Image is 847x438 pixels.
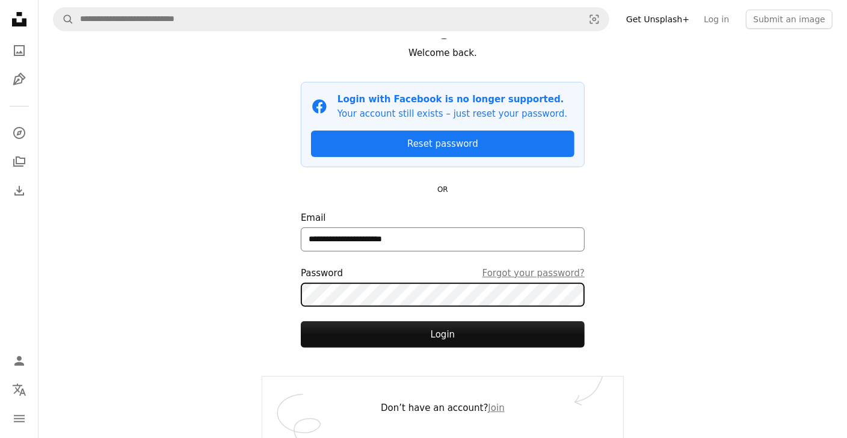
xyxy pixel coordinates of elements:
[580,8,609,31] button: Visual search
[746,10,833,29] button: Submit an image
[7,7,31,34] a: Home — Unsplash
[697,10,736,29] a: Log in
[7,150,31,174] a: Collections
[337,106,567,121] p: Your account still exists – just reset your password.
[301,266,585,280] div: Password
[7,407,31,431] button: Menu
[301,46,585,60] p: Welcome back.
[7,349,31,373] a: Log in / Sign up
[311,131,574,157] a: Reset password
[301,321,585,348] button: Login
[482,266,585,280] a: Forgot your password?
[7,378,31,402] button: Language
[437,185,448,194] small: OR
[7,39,31,63] a: Photos
[7,179,31,203] a: Download History
[301,227,585,251] input: Email
[301,283,585,307] input: PasswordForgot your password?
[488,403,505,413] a: Join
[53,7,609,31] form: Find visuals sitewide
[301,211,585,251] label: Email
[337,92,567,106] p: Login with Facebook is no longer supported.
[54,8,74,31] button: Search Unsplash
[619,10,697,29] a: Get Unsplash+
[7,67,31,91] a: Illustrations
[7,121,31,145] a: Explore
